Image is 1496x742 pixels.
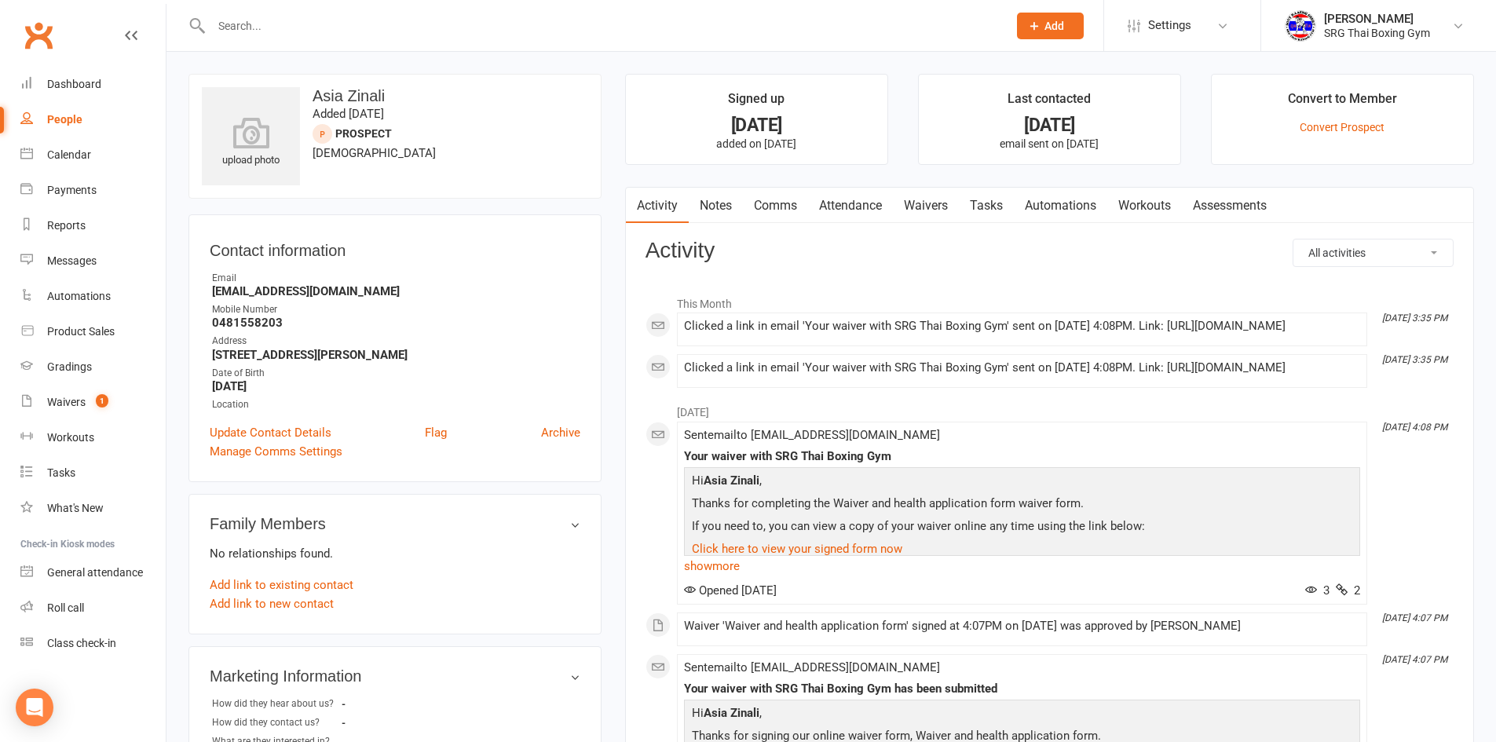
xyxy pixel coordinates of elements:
p: Thanks for completing the Waiver and health application form waiver form. [688,494,1356,517]
strong: 0481558203 [212,316,580,330]
div: Location [212,397,580,412]
li: [DATE] [646,396,1454,421]
a: General attendance kiosk mode [20,555,166,590]
p: email sent on [DATE] [933,137,1166,150]
div: How did they contact us? [212,715,342,730]
i: [DATE] 4:07 PM [1382,654,1447,665]
strong: [DATE] [212,379,580,393]
a: Activity [626,188,689,224]
div: Last contacted [1008,89,1091,117]
a: Comms [743,188,808,224]
div: Product Sales [47,325,115,338]
li: This Month [646,287,1454,313]
a: Class kiosk mode [20,626,166,661]
input: Search... [207,15,997,37]
img: thumb_image1718682644.png [1285,10,1316,42]
strong: [EMAIL_ADDRESS][DOMAIN_NAME] [212,284,580,298]
div: Clicked a link in email 'Your waiver with SRG Thai Boxing Gym' sent on [DATE] 4:08PM. Link: [URL]... [684,320,1360,333]
a: Workouts [20,420,166,455]
a: Assessments [1182,188,1278,224]
a: Product Sales [20,314,166,349]
h3: Family Members [210,515,580,532]
div: Gradings [47,360,92,373]
i: [DATE] 3:35 PM [1382,354,1447,365]
strong: - [342,698,432,710]
strong: [STREET_ADDRESS][PERSON_NAME] [212,348,580,362]
a: Click here to view your signed form now [692,542,902,556]
div: Waiver 'Waiver and health application form' signed at 4:07PM on [DATE] was approved by [PERSON_NAME] [684,620,1360,633]
div: Clicked a link in email 'Your waiver with SRG Thai Boxing Gym' sent on [DATE] 4:08PM. Link: [URL]... [684,361,1360,375]
a: Messages [20,243,166,279]
div: Tasks [47,466,75,479]
div: Roll call [47,601,84,614]
div: [DATE] [640,117,873,133]
a: Roll call [20,590,166,626]
div: Dashboard [47,78,101,90]
p: If you need to, you can view a copy of your waiver online any time using the link below: [688,517,1356,539]
a: Tasks [959,188,1014,224]
div: Waivers [47,396,86,408]
h3: Asia Zinali [202,87,588,104]
div: What's New [47,502,104,514]
div: [DATE] [933,117,1166,133]
div: Automations [47,290,111,302]
a: Attendance [808,188,893,224]
a: Dashboard [20,67,166,102]
a: Gradings [20,349,166,385]
h3: Contact information [210,236,580,259]
button: Add [1017,13,1084,39]
a: Archive [541,423,580,442]
span: Sent email to [EMAIL_ADDRESS][DOMAIN_NAME] [684,428,940,442]
div: Email [212,271,580,286]
a: What's New [20,491,166,526]
p: Hi , [688,471,1356,494]
i: [DATE] 4:07 PM [1382,612,1447,623]
div: Address [212,334,580,349]
div: Convert to Member [1288,89,1397,117]
div: upload photo [202,117,300,169]
p: Hi , [688,704,1356,726]
span: 1 [96,394,108,408]
a: Clubworx [19,16,58,55]
span: Sent email to [EMAIL_ADDRESS][DOMAIN_NAME] [684,660,940,674]
p: No relationships found. [210,544,580,563]
a: People [20,102,166,137]
a: Flag [425,423,447,442]
div: Open Intercom Messenger [16,689,53,726]
div: General attendance [47,566,143,579]
strong: Asia Zinali [704,473,759,488]
a: Tasks [20,455,166,491]
div: [PERSON_NAME] [1324,12,1430,26]
span: Settings [1148,8,1191,43]
span: 2 [1336,583,1360,598]
div: People [47,113,82,126]
div: Reports [47,219,86,232]
a: Calendar [20,137,166,173]
a: Reports [20,208,166,243]
i: [DATE] 4:08 PM [1382,422,1447,433]
div: Signed up [728,89,785,117]
a: Payments [20,173,166,208]
span: Opened [DATE] [684,583,777,598]
span: [DEMOGRAPHIC_DATA] [313,146,436,160]
span: 3 [1305,583,1330,598]
div: Class check-in [47,637,116,649]
a: Waivers [893,188,959,224]
strong: Asia Zinali [704,706,759,720]
a: Update Contact Details [210,423,331,442]
p: added on [DATE] [640,137,873,150]
div: Mobile Number [212,302,580,317]
h3: Marketing Information [210,667,580,685]
div: SRG Thai Boxing Gym [1324,26,1430,40]
i: [DATE] 3:35 PM [1382,313,1447,323]
a: Workouts [1107,188,1182,224]
div: Calendar [47,148,91,161]
time: Added [DATE] [313,107,384,121]
a: Add link to existing contact [210,576,353,594]
a: Waivers 1 [20,385,166,420]
a: Add link to new contact [210,594,334,613]
div: Payments [47,184,97,196]
div: Workouts [47,431,94,444]
strong: - [342,717,432,729]
a: Automations [1014,188,1107,224]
